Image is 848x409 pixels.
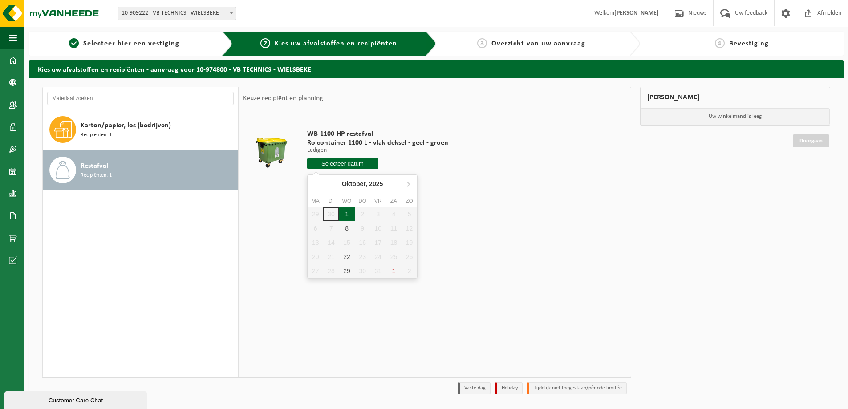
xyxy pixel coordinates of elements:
button: Restafval Recipiënten: 1 [43,150,238,190]
a: Doorgaan [793,134,829,147]
strong: [PERSON_NAME] [614,10,659,16]
div: zo [402,197,417,206]
iframe: chat widget [4,389,149,409]
div: wo [339,197,354,206]
span: Recipiënten: 1 [81,171,112,180]
span: 4 [715,38,725,48]
span: 1 [69,38,79,48]
i: 2025 [369,181,383,187]
span: 10-909222 - VB TECHNICS - WIELSBEKE [118,7,236,20]
a: 1Selecteer hier een vestiging [33,38,215,49]
h2: Kies uw afvalstoffen en recipiënten - aanvraag voor 10-974800 - VB TECHNICS - WIELSBEKE [29,60,844,77]
div: do [355,197,370,206]
div: [PERSON_NAME] [640,87,831,108]
div: 29 [339,264,354,278]
p: Uw winkelmand is leeg [641,108,830,125]
li: Tijdelijk niet toegestaan/période limitée [527,382,627,394]
span: Overzicht van uw aanvraag [491,40,585,47]
li: Vaste dag [458,382,491,394]
div: 1 [339,207,354,221]
span: WB-1100-HP restafval [307,130,448,138]
span: Restafval [81,161,108,171]
span: Karton/papier, los (bedrijven) [81,120,171,131]
span: Kies uw afvalstoffen en recipiënten [275,40,397,47]
li: Holiday [495,382,523,394]
div: 8 [339,221,354,235]
span: Selecteer hier een vestiging [83,40,179,47]
span: 2 [260,38,270,48]
p: Ledigen [307,147,448,154]
button: Karton/papier, los (bedrijven) Recipiënten: 1 [43,109,238,150]
div: 22 [339,250,354,264]
div: Oktober, [338,177,386,191]
div: vr [370,197,386,206]
div: Keuze recipiënt en planning [239,87,328,109]
div: ma [308,197,323,206]
input: Selecteer datum [307,158,378,169]
span: 3 [477,38,487,48]
div: di [323,197,339,206]
input: Materiaal zoeken [47,92,234,105]
span: Bevestiging [729,40,769,47]
span: Recipiënten: 1 [81,131,112,139]
div: za [386,197,402,206]
span: Rolcontainer 1100 L - vlak deksel - geel - groen [307,138,448,147]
